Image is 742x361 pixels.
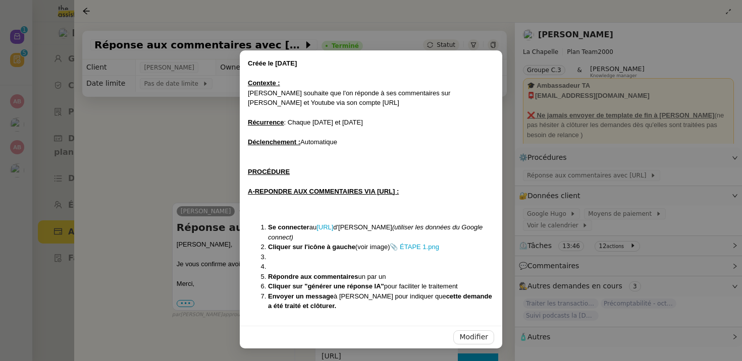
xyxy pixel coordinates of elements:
[268,273,358,280] strong: Répondre aux commentaires
[268,281,494,291] li: pour faciliter le traitement
[248,138,300,146] u: Déclenchement :
[459,331,488,343] span: Modifier
[268,272,494,282] li: un par un
[248,79,280,87] u: Contexte :
[248,59,297,67] strong: Créée le [DATE]
[248,117,494,128] div: : Chaque [DATE] et [DATE]
[268,282,384,290] strong: Cliquer sur "générer une réponse IA"
[248,168,290,175] u: PROCÉDURE
[268,242,494,252] li: (voir image)
[248,137,494,147] div: Automatique
[268,291,494,311] li: à [PERSON_NAME] pour indiquer que
[268,292,334,300] strong: Envoyer un message
[268,222,494,242] li: au d'[PERSON_NAME]
[316,223,333,231] a: [URL]
[453,330,494,344] button: Modifier
[248,88,494,108] div: [PERSON_NAME] souhaite que l'on réponde à ses commentaires sur [PERSON_NAME] et Youtube via son c...
[268,223,309,231] strong: Se connecter
[268,243,355,251] strong: Cliquer sur l'icône à gauche
[268,223,483,241] em: (utiliser les données du Google connect)
[390,243,439,251] a: 📎 ÉTAPE 1.png
[248,188,399,195] u: A-REPONDRE AUX COMMENTAIRES VIA [URL] :
[248,118,284,126] u: Récurrence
